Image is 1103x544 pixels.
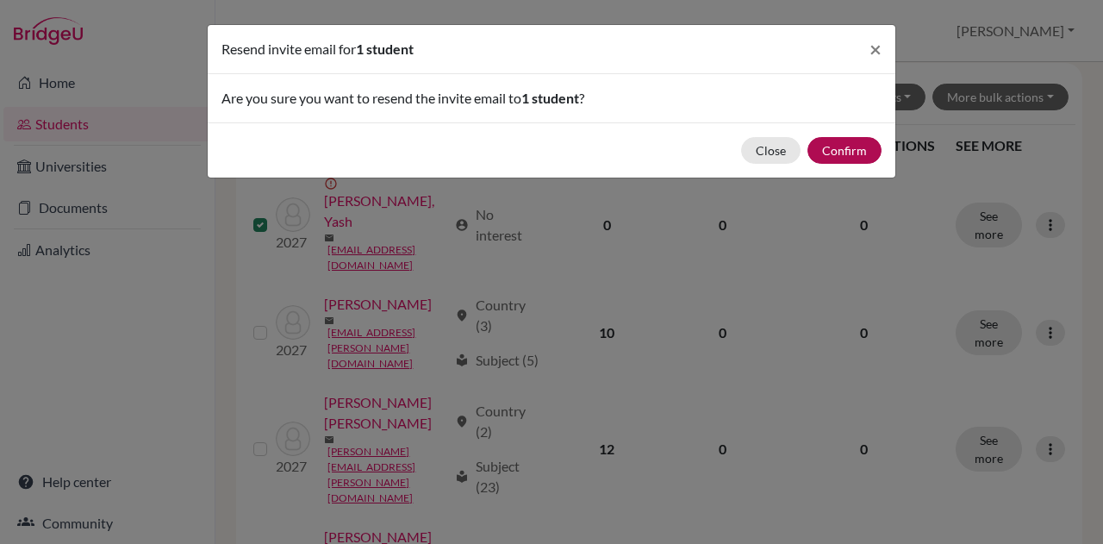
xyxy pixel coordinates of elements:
span: 1 student [521,90,579,106]
button: Close [856,25,895,73]
span: 1 student [356,41,414,57]
span: × [869,36,882,61]
p: Are you sure you want to resend the invite email to ? [221,88,882,109]
button: Close [741,137,801,164]
button: Confirm [807,137,882,164]
span: Resend invite email for [221,41,356,57]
